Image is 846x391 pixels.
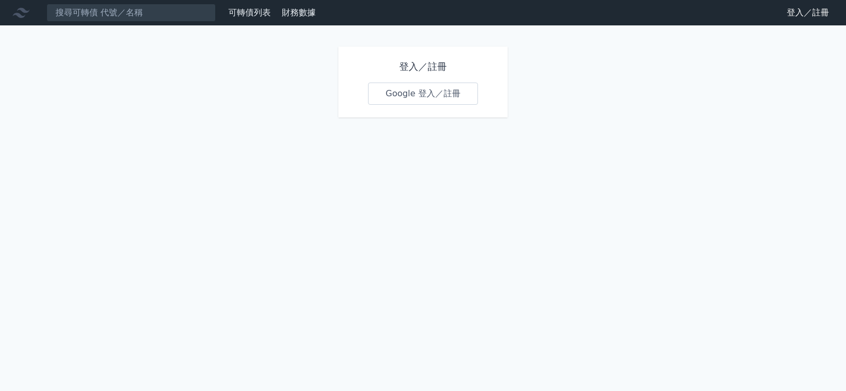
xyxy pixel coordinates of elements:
a: Google 登入／註冊 [368,83,478,105]
input: 搜尋可轉債 代號／名稱 [47,4,216,22]
h1: 登入／註冊 [368,59,478,74]
a: 登入／註冊 [778,4,838,21]
a: 可轉債列表 [228,7,271,17]
a: 財務數據 [282,7,316,17]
